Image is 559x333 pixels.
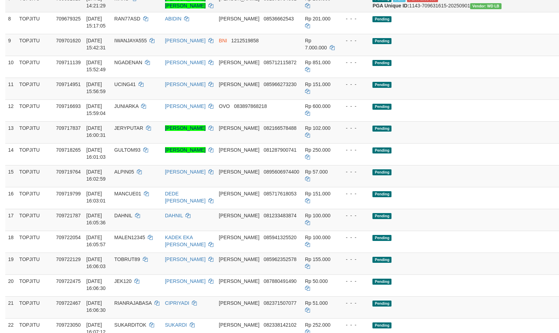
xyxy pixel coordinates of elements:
[340,190,367,197] div: - - -
[263,147,296,153] span: Copy 081287900741 to clipboard
[372,169,391,175] span: Pending
[17,34,53,56] td: TOPJITU
[5,56,17,78] td: 10
[305,300,328,306] span: Rp 51.000
[165,300,189,306] a: CIPRIYADI
[305,38,327,50] span: Rp 7.000.000
[86,16,106,29] span: [DATE] 15:17:05
[305,235,330,240] span: Rp 100.000
[219,81,260,87] span: [PERSON_NAME]
[165,191,206,204] a: DEDE [PERSON_NAME]
[165,60,206,65] a: [PERSON_NAME]
[219,300,260,306] span: [PERSON_NAME]
[340,168,367,175] div: - - -
[340,103,367,110] div: - - -
[17,78,53,99] td: TOPJITU
[165,38,206,43] a: [PERSON_NAME]
[219,235,260,240] span: [PERSON_NAME]
[305,60,330,65] span: Rp 851.000
[470,3,502,9] span: Vendor URL: https://dashboard.q2checkout.com/secure
[165,16,182,22] a: ABIDIN
[305,213,330,218] span: Rp 100.000
[305,169,328,175] span: Rp 57.000
[340,278,367,285] div: - - -
[263,81,296,87] span: Copy 085966273230 to clipboard
[263,125,296,131] span: Copy 082166578488 to clipboard
[263,322,296,328] span: Copy 082338142102 to clipboard
[263,213,296,218] span: Copy 081233483874 to clipboard
[165,235,206,247] a: KADEK EKA [PERSON_NAME]
[219,38,227,43] span: BNI
[305,278,328,284] span: Rp 50.000
[340,59,367,66] div: - - -
[372,235,391,241] span: Pending
[165,278,206,284] a: [PERSON_NAME]
[263,16,294,22] span: Copy 08536662543 to clipboard
[372,301,391,307] span: Pending
[5,34,17,56] td: 9
[219,103,230,109] span: OVO
[17,12,53,34] td: TOPJITU
[305,81,330,87] span: Rp 151.000
[165,147,206,153] a: [PERSON_NAME]
[372,257,391,263] span: Pending
[372,82,391,88] span: Pending
[219,213,260,218] span: [PERSON_NAME]
[219,125,260,131] span: [PERSON_NAME]
[340,256,367,263] div: - - -
[114,38,147,43] span: IWANJAYA555
[263,60,296,65] span: Copy 085712115872 to clipboard
[340,81,367,88] div: - - -
[305,147,330,153] span: Rp 250.000
[305,191,330,196] span: Rp 151.000
[372,3,409,8] b: PGA Unique ID:
[263,169,299,175] span: Copy 0895606974400 to clipboard
[305,256,330,262] span: Rp 155.000
[56,16,81,22] span: 709679325
[372,16,391,22] span: Pending
[372,213,391,219] span: Pending
[340,146,367,153] div: - - -
[165,81,206,87] a: [PERSON_NAME]
[305,16,330,22] span: Rp 201.000
[340,125,367,132] div: - - -
[219,322,260,328] span: [PERSON_NAME]
[305,125,330,131] span: Rp 102.000
[219,16,260,22] span: [PERSON_NAME]
[372,147,391,153] span: Pending
[305,103,330,109] span: Rp 600.000
[56,38,81,43] span: 709701620
[86,38,106,50] span: [DATE] 15:42:31
[372,191,391,197] span: Pending
[86,60,106,72] span: [DATE] 15:52:49
[231,38,259,43] span: Copy 1212519858 to clipboard
[56,60,81,65] span: 709711139
[219,256,260,262] span: [PERSON_NAME]
[165,169,206,175] a: [PERSON_NAME]
[165,213,183,218] a: DAHNIL
[219,278,260,284] span: [PERSON_NAME]
[340,299,367,307] div: - - -
[372,104,391,110] span: Pending
[219,169,260,175] span: [PERSON_NAME]
[165,256,206,262] a: [PERSON_NAME]
[219,147,260,153] span: [PERSON_NAME]
[219,60,260,65] span: [PERSON_NAME]
[165,103,206,109] a: [PERSON_NAME]
[340,321,367,328] div: - - -
[5,78,17,99] td: 11
[114,60,142,65] span: NGADENAN
[263,278,296,284] span: Copy 087880491490 to clipboard
[372,279,391,285] span: Pending
[372,60,391,66] span: Pending
[263,256,296,262] span: Copy 085962352578 to clipboard
[305,322,330,328] span: Rp 252.000
[165,322,187,328] a: SUKARDI
[219,191,260,196] span: [PERSON_NAME]
[17,56,53,78] td: TOPJITU
[340,15,367,22] div: - - -
[114,16,140,22] span: RAN77ASD
[340,37,367,44] div: - - -
[234,103,267,109] span: Copy 083897868218 to clipboard
[165,125,206,131] a: [PERSON_NAME]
